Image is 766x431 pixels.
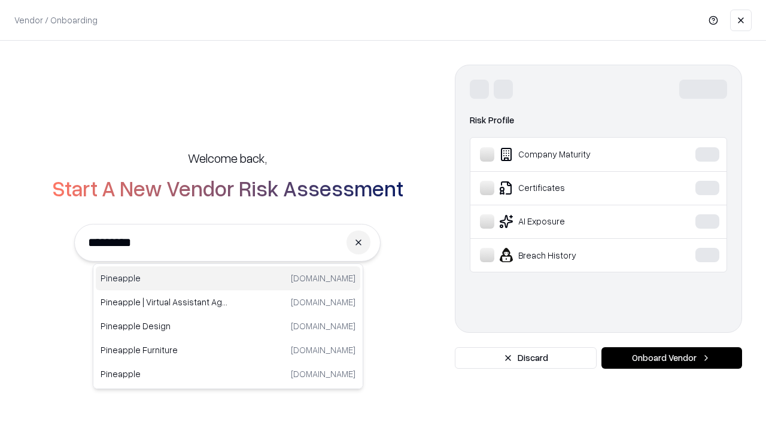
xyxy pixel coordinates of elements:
[188,150,267,166] h5: Welcome back,
[291,296,355,308] p: [DOMAIN_NAME]
[470,113,727,128] div: Risk Profile
[101,344,228,356] p: Pineapple Furniture
[101,320,228,332] p: Pineapple Design
[291,320,355,332] p: [DOMAIN_NAME]
[101,272,228,284] p: Pineapple
[14,14,98,26] p: Vendor / Onboarding
[291,368,355,380] p: [DOMAIN_NAME]
[93,263,363,389] div: Suggestions
[291,272,355,284] p: [DOMAIN_NAME]
[480,147,659,162] div: Company Maturity
[480,248,659,262] div: Breach History
[291,344,355,356] p: [DOMAIN_NAME]
[52,176,403,200] h2: Start A New Vendor Risk Assessment
[455,347,597,369] button: Discard
[101,296,228,308] p: Pineapple | Virtual Assistant Agency
[480,214,659,229] div: AI Exposure
[480,181,659,195] div: Certificates
[601,347,742,369] button: Onboard Vendor
[101,368,228,380] p: Pineapple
